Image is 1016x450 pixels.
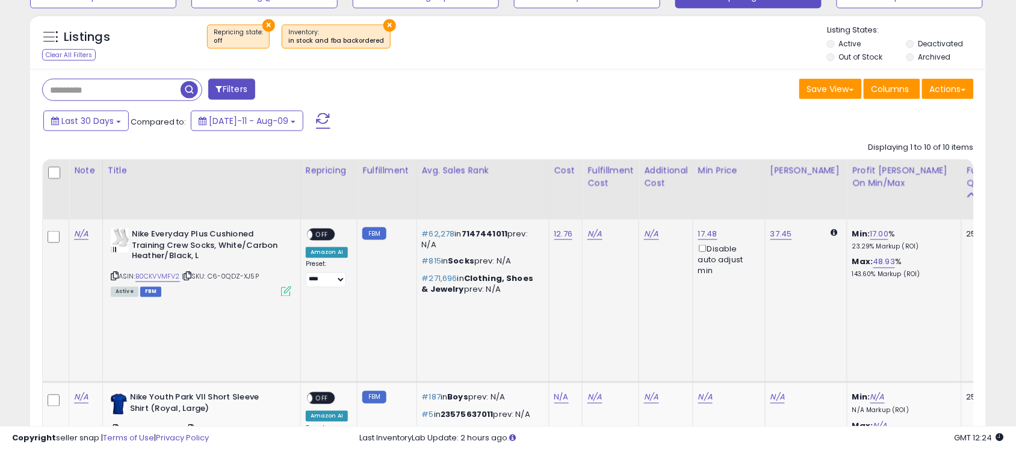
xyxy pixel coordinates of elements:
div: % [852,257,952,279]
b: Nike Youth Park VII Short Sleeve Shirt (Royal, Large) [130,392,276,418]
b: Max: [852,256,873,268]
a: 17.00 [870,228,889,240]
a: 12.76 [554,228,573,240]
p: 23.29% Markup (ROI) [852,242,952,251]
a: N/A [870,392,885,404]
label: Archived [918,52,951,62]
p: in prev: N/A [422,392,540,403]
p: Listing States: [827,25,986,36]
a: N/A [644,392,658,404]
div: Avg. Sales Rank [422,164,544,177]
div: Displaying 1 to 10 of 10 items [869,142,974,153]
span: #815 [422,256,442,267]
a: N/A [74,228,88,240]
div: % [852,229,952,251]
div: [PERSON_NAME] [770,164,842,177]
span: [DATE]-11 - Aug-09 [209,115,288,127]
a: N/A [74,392,88,404]
span: Columns [872,83,909,95]
b: Nike Everyday Plus Cushioned Training Crew Socks, White/Carbon Heather/Black, L [132,229,278,265]
a: N/A [587,392,602,404]
div: 25 [967,392,1004,403]
div: seller snap | | [12,433,209,444]
span: Last 30 Days [61,115,114,127]
th: The percentage added to the cost of goods (COGS) that forms the calculator for Min & Max prices. [847,159,962,220]
strong: Copyright [12,432,56,443]
button: × [383,19,396,32]
a: Privacy Policy [156,432,209,443]
button: Filters [208,79,255,100]
a: N/A [644,228,658,240]
b: Min: [852,228,870,239]
span: OFF [312,393,332,404]
a: N/A [698,392,713,404]
span: Compared to: [131,116,186,128]
span: 2025-09-9 12:24 GMT [955,432,1004,443]
p: in prev: N/A [422,229,540,250]
img: 31GUM69FhhL._SL40_.jpg [111,229,129,253]
label: Deactivated [918,39,964,49]
div: Preset: [306,260,348,288]
div: ASIN: [111,229,291,295]
div: Last InventoryLab Update: 2 hours ago. [359,433,1004,444]
div: Profit [PERSON_NAME] on Min/Max [852,164,956,190]
a: 37.45 [770,228,792,240]
p: in prev: N/A [422,410,540,421]
button: Last 30 Days [43,111,129,131]
div: Min Price [698,164,760,177]
div: Disable auto adjust min [698,242,756,277]
a: 48.93 [873,256,896,268]
div: Amazon AI [306,411,348,422]
span: #62,278 [422,228,455,239]
span: All listings currently available for purchase on Amazon [111,287,138,297]
small: FBM [362,227,386,240]
div: Clear All Filters [42,49,96,61]
div: in stock and fba backordered [288,37,384,45]
div: off [214,37,263,45]
span: Clothing, Shoes & Jewelry [422,273,534,295]
button: [DATE]-11 - Aug-09 [191,111,303,131]
div: Note [74,164,98,177]
p: N/A Markup (ROI) [852,407,952,415]
button: Save View [799,79,862,99]
div: Additional Cost [644,164,688,190]
i: Calculated using Dynamic Max Price. [831,229,838,236]
div: Title [108,164,296,177]
img: 31MBgMSQ3OL._SL40_.jpg [111,392,127,416]
span: | SKU: C6-0QDZ-XJ5P [182,272,259,282]
a: N/A [587,228,602,240]
button: Actions [922,79,974,99]
span: FBM [140,287,162,297]
span: 23575637011 [441,409,494,421]
span: #5 [422,409,434,421]
p: in prev: N/A [422,256,540,267]
span: #187 [422,392,441,403]
div: Amazon AI [306,247,348,258]
b: Min: [852,392,870,403]
label: Active [839,39,861,49]
small: FBM [362,391,386,404]
p: in prev: N/A [422,274,540,295]
div: Fulfillment Cost [587,164,634,190]
a: 17.48 [698,228,717,240]
label: Out of Stock [839,52,883,62]
div: Cost [554,164,578,177]
button: × [262,19,275,32]
div: 25 [967,229,1004,239]
span: Socks [448,256,474,267]
span: Repricing state : [214,28,263,46]
span: 7147441011 [462,228,508,239]
div: Repricing [306,164,352,177]
span: #271,696 [422,273,457,285]
a: N/A [770,392,785,404]
div: Fulfillable Quantity [967,164,1008,190]
a: B0CKVVMFV2 [135,272,180,282]
a: Terms of Use [103,432,154,443]
h5: Listings [64,29,110,46]
a: N/A [554,392,569,404]
span: Inventory : [288,28,384,46]
button: Columns [864,79,920,99]
p: 143.60% Markup (ROI) [852,271,952,279]
div: Fulfillment [362,164,411,177]
span: OFF [312,230,332,240]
